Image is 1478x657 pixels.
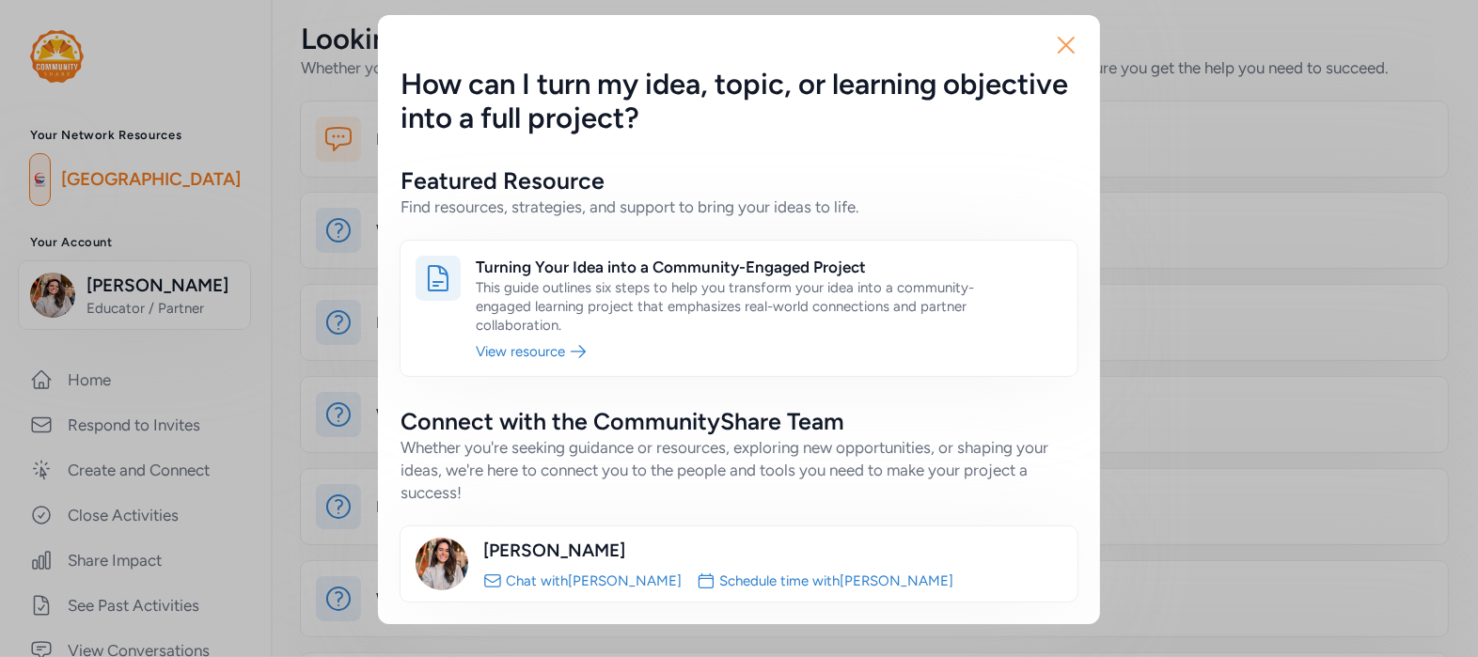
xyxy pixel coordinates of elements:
[483,538,1062,564] div: [PERSON_NAME]
[401,196,1077,218] div: Find resources, strategies, and support to bring your ideas to life.
[401,68,1077,135] h5: How can I turn my idea, topic, or learning objective into a full project?
[401,406,1077,436] h2: Connect with the CommunityShare Team
[401,436,1077,504] div: Whether you're seeking guidance or resources, exploring new opportunities, or shaping your ideas,...
[719,571,953,590] a: Schedule time with[PERSON_NAME]
[506,571,682,590] a: Chat with[PERSON_NAME]
[401,165,1077,196] h2: Featured Resource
